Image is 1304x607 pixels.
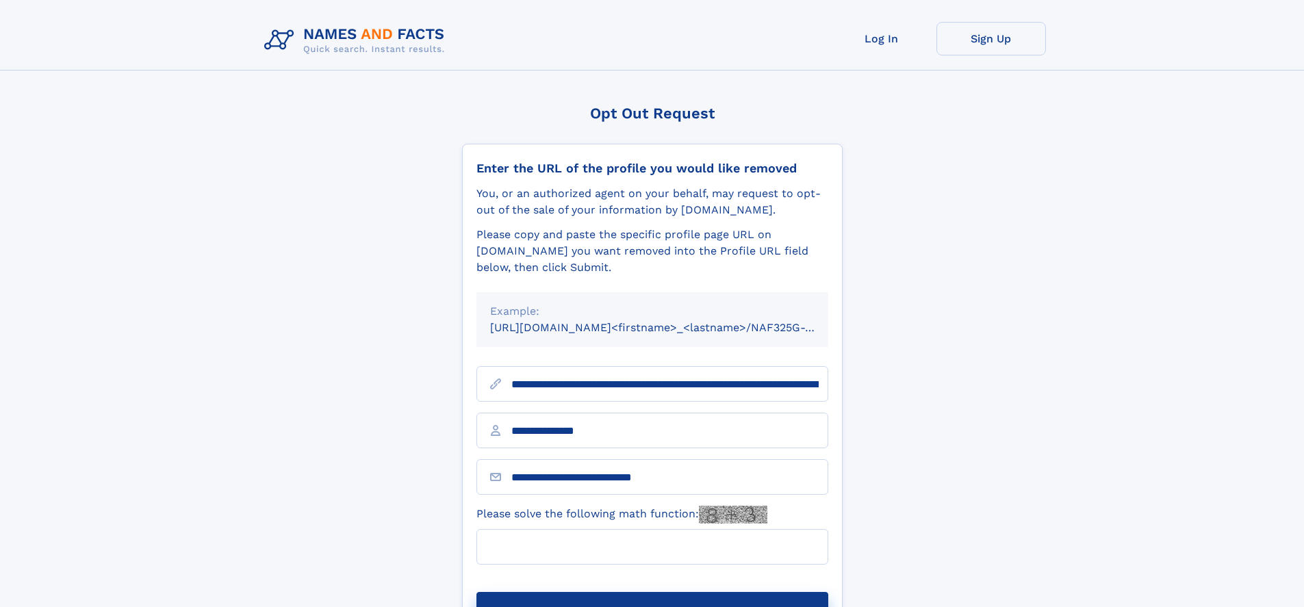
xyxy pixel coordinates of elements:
label: Please solve the following math function: [476,506,767,524]
a: Sign Up [936,22,1046,55]
div: Please copy and paste the specific profile page URL on [DOMAIN_NAME] you want removed into the Pr... [476,227,828,276]
a: Log In [827,22,936,55]
div: Enter the URL of the profile you would like removed [476,161,828,176]
div: Opt Out Request [462,105,843,122]
small: [URL][DOMAIN_NAME]<firstname>_<lastname>/NAF325G-xxxxxxxx [490,321,854,334]
div: Example: [490,303,815,320]
div: You, or an authorized agent on your behalf, may request to opt-out of the sale of your informatio... [476,185,828,218]
img: Logo Names and Facts [259,22,456,59]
